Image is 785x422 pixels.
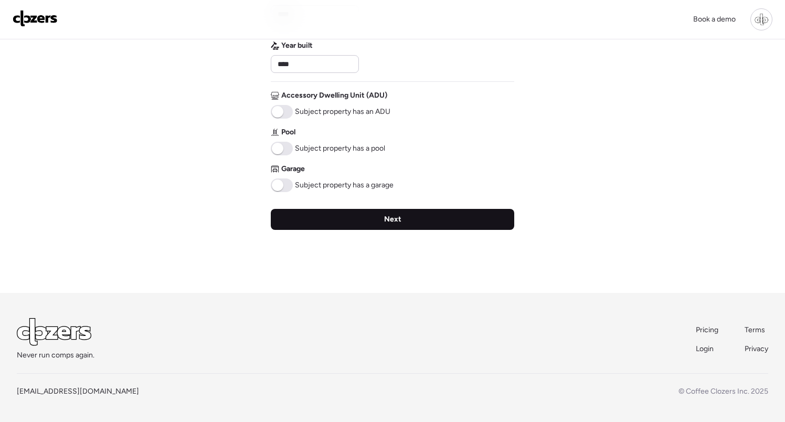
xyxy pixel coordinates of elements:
a: [EMAIL_ADDRESS][DOMAIN_NAME] [17,387,139,396]
span: Pool [281,127,295,138]
span: Never run comps again. [17,350,94,361]
span: Year built [281,40,313,51]
span: Privacy [745,344,768,353]
span: Subject property has a pool [295,143,385,154]
a: Pricing [696,325,719,335]
img: Logo Light [17,318,91,346]
span: Book a demo [693,15,736,24]
a: Terms [745,325,768,335]
span: Subject property has a garage [295,180,394,191]
span: Terms [745,325,765,334]
a: Privacy [745,344,768,354]
img: Logo [13,10,58,27]
span: Next [384,214,401,225]
span: Garage [281,164,305,174]
span: © Coffee Clozers Inc. 2025 [678,387,768,396]
span: Accessory Dwelling Unit (ADU) [281,90,387,101]
a: Login [696,344,719,354]
span: Pricing [696,325,718,334]
span: Subject property has an ADU [295,107,390,117]
span: Login [696,344,714,353]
